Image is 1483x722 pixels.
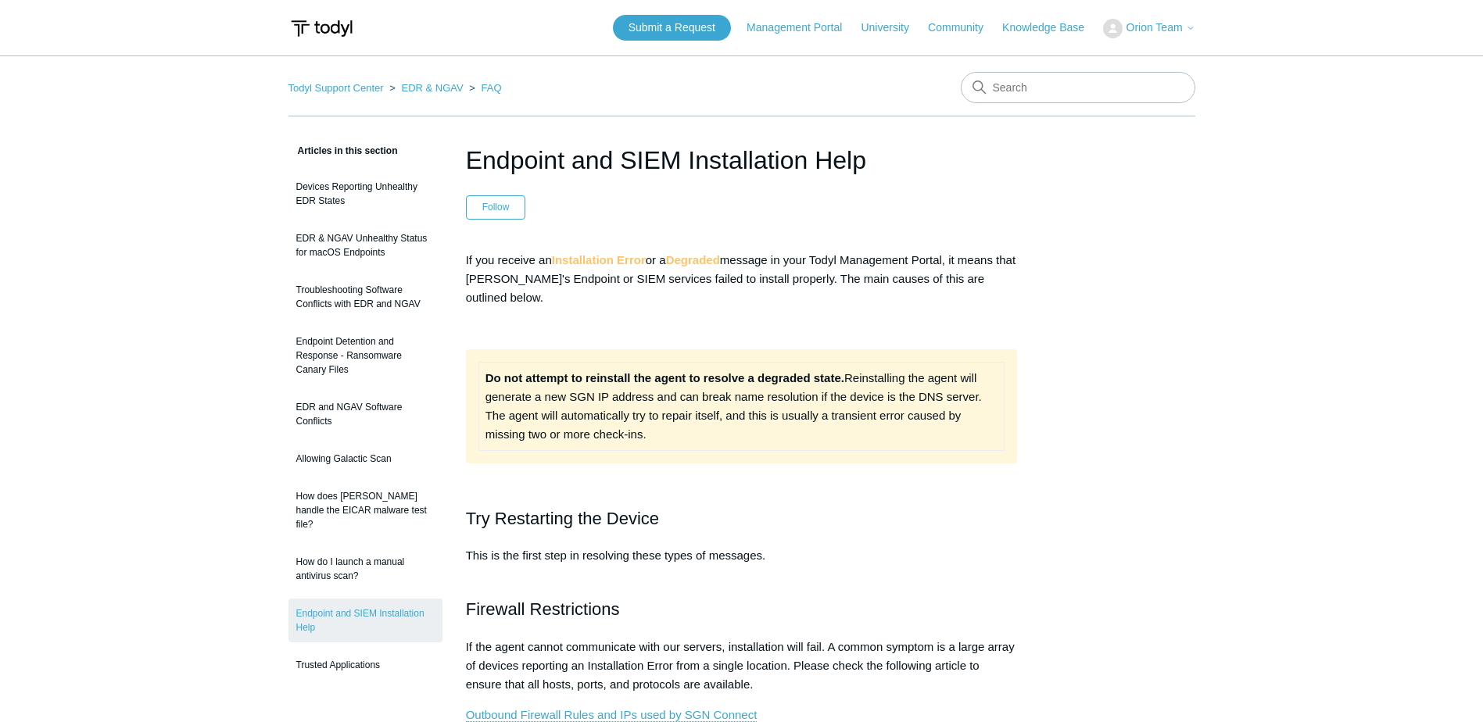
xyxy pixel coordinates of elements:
[401,82,463,94] a: EDR & NGAV
[288,14,355,43] img: Todyl Support Center Help Center home page
[466,251,1018,307] p: If you receive an or a message in your Todyl Management Portal, it means that [PERSON_NAME]'s End...
[747,20,858,36] a: Management Portal
[466,195,526,219] button: Follow Article
[288,599,442,642] a: Endpoint and SIEM Installation Help
[288,145,398,156] span: Articles in this section
[288,223,442,267] a: EDR & NGAV Unhealthy Status for macOS Endpoints
[478,362,1005,450] td: Reinstalling the agent will generate a new SGN IP address and can break name resolution if the de...
[288,82,387,94] li: Todyl Support Center
[482,82,502,94] a: FAQ
[466,595,1018,623] h2: Firewall Restrictions
[288,275,442,319] a: Troubleshooting Software Conflicts with EDR and NGAV
[466,708,758,722] a: Outbound Firewall Rules and IPs used by SGN Connect
[861,20,924,36] a: University
[288,650,442,680] a: Trusted Applications
[466,141,1018,179] h1: Endpoint and SIEM Installation Help
[288,444,442,474] a: Allowing Galactic Scan
[1103,19,1195,38] button: Orion Team
[466,638,1018,694] p: If the agent cannot communicate with our servers, installation will fail. A common symptom is a l...
[288,481,442,539] a: How does [PERSON_NAME] handle the EICAR malware test file?
[613,15,731,41] a: Submit a Request
[288,82,384,94] a: Todyl Support Center
[552,253,646,266] strong: Installation Error
[288,547,442,591] a: How do I launch a manual antivirus scan?
[288,172,442,216] a: Devices Reporting Unhealthy EDR States
[1127,21,1183,34] span: Orion Team
[485,371,844,384] strong: Do not attempt to reinstall the agent to resolve a degraded state.
[928,20,999,36] a: Community
[466,505,1018,532] h2: Try Restarting the Device
[466,546,1018,584] p: This is the first step in resolving these types of messages.
[288,392,442,436] a: EDR and NGAV Software Conflicts
[466,82,501,94] li: FAQ
[386,82,466,94] li: EDR & NGAV
[666,253,720,266] strong: Degraded
[288,327,442,384] a: Endpoint Detention and Response - Ransomware Canary Files
[1002,20,1100,36] a: Knowledge Base
[961,72,1195,103] input: Search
